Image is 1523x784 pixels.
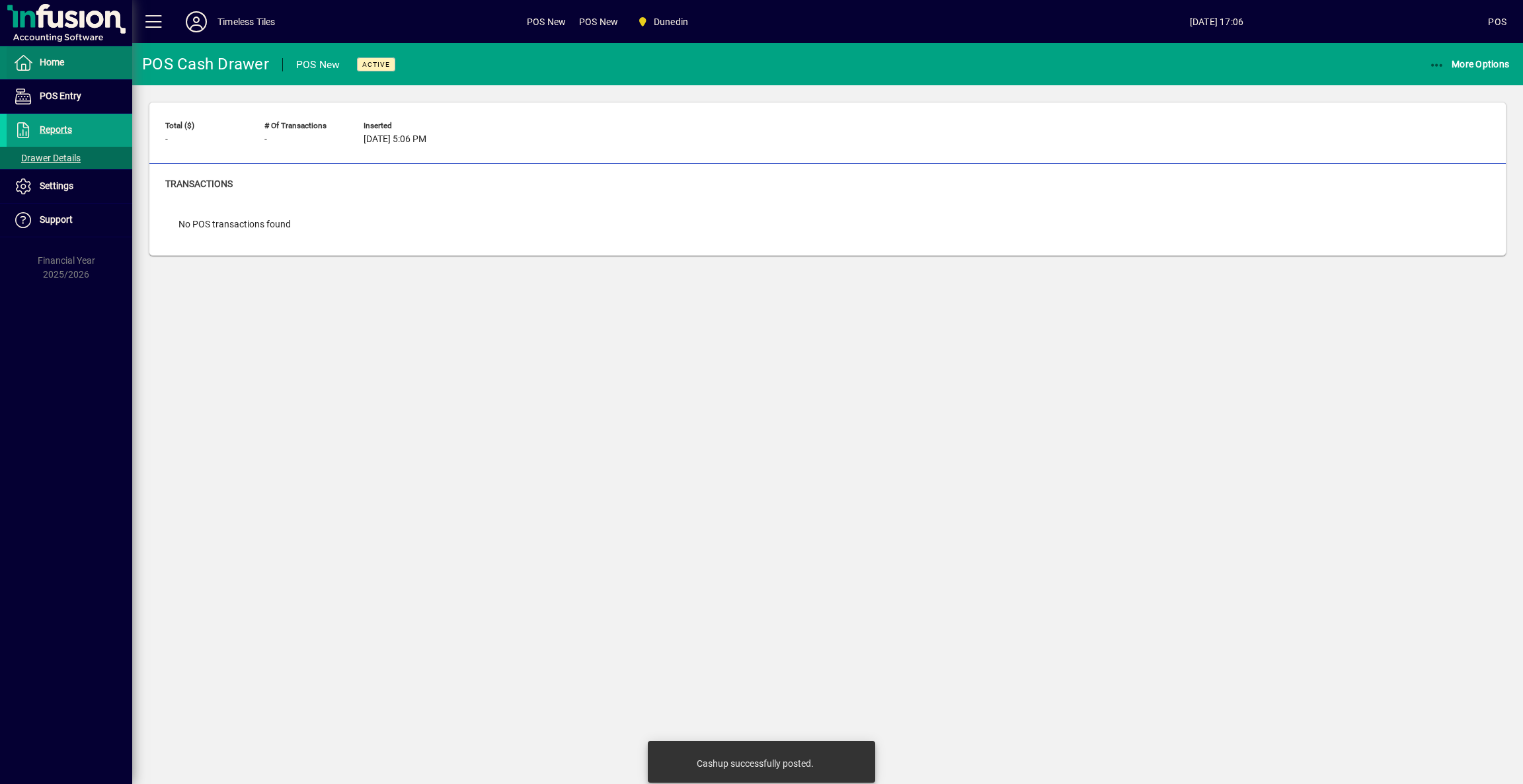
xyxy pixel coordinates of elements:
span: Home [40,57,64,67]
span: More Options [1429,59,1510,69]
span: Active [362,60,390,69]
span: # of Transactions [264,122,344,130]
span: POS New [527,11,566,32]
button: More Options [1426,52,1513,76]
div: Timeless Tiles [217,11,275,32]
span: Reports [40,124,72,135]
span: Settings [40,180,73,191]
div: POS [1488,11,1506,32]
span: Dunedin [631,10,693,34]
span: Dunedin [654,11,688,32]
span: Total ($) [165,122,245,130]
a: Support [7,204,132,237]
div: POS Cash Drawer [142,54,269,75]
div: No POS transactions found [165,204,304,245]
span: [DATE] 17:06 [945,11,1489,32]
span: - [165,134,168,145]
span: Transactions [165,178,233,189]
span: - [264,134,267,145]
span: Drawer Details [13,153,81,163]
button: Profile [175,10,217,34]
a: Home [7,46,132,79]
div: POS New [296,54,340,75]
span: [DATE] 5:06 PM [364,134,426,145]
span: POS New [579,11,618,32]
span: Support [40,214,73,225]
div: Cashup successfully posted. [697,757,814,770]
a: POS Entry [7,80,132,113]
span: POS Entry [40,91,81,101]
span: Inserted [364,122,443,130]
a: Drawer Details [7,147,132,169]
a: Settings [7,170,132,203]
